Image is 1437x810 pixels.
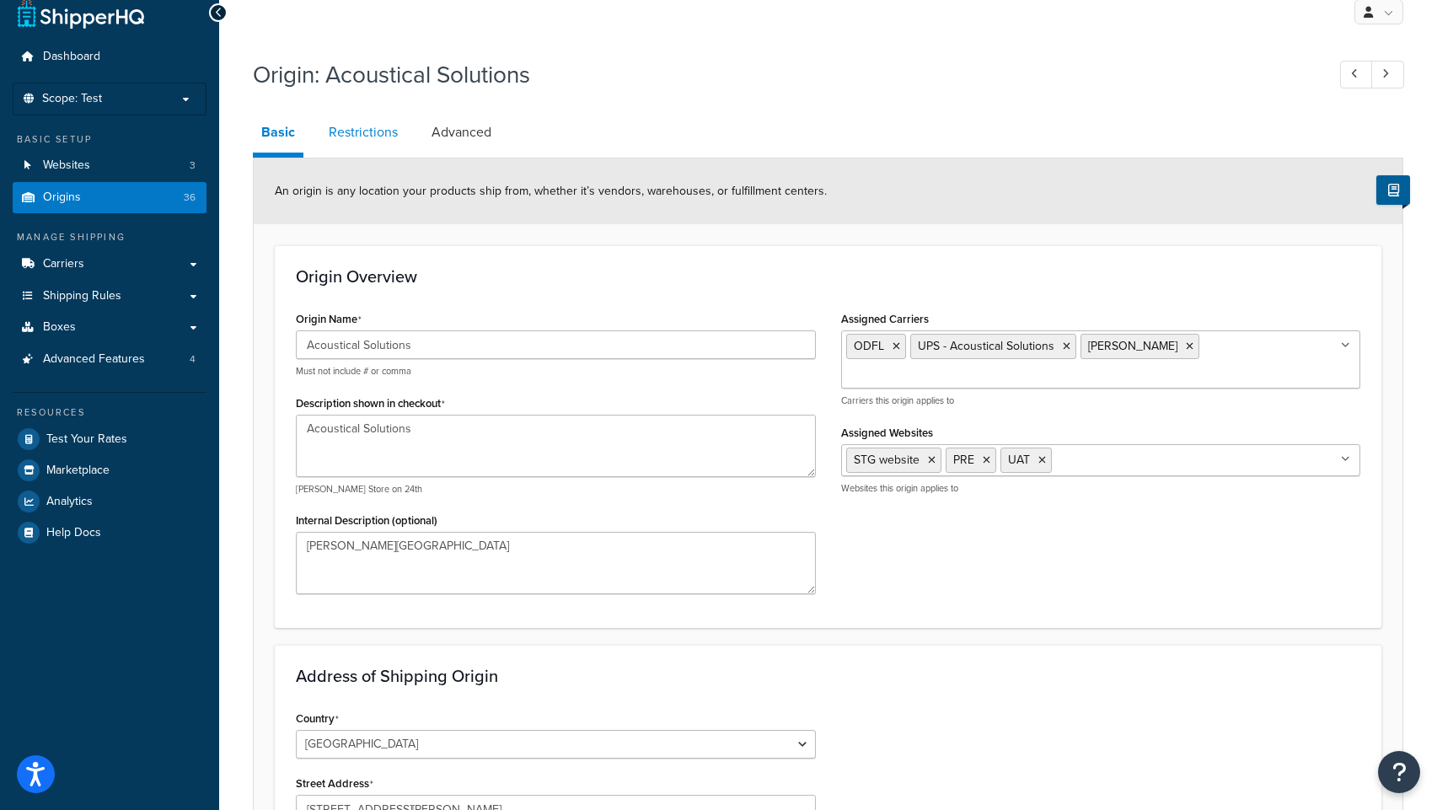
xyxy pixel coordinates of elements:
span: ODFL [854,337,884,355]
span: Analytics [46,495,93,509]
div: Basic Setup [13,132,206,147]
label: Country [296,712,339,726]
h3: Address of Shipping Origin [296,667,1360,685]
label: Street Address [296,777,373,791]
a: Shipping Rules [13,281,206,312]
a: Previous Record [1340,61,1373,89]
span: Scope: Test [42,92,102,106]
h1: Origin: Acoustical Solutions [253,58,1309,91]
p: Carriers this origin applies to [841,394,1361,407]
li: Origins [13,182,206,213]
span: Dashboard [43,50,100,64]
label: Assigned Carriers [841,313,929,325]
span: Origins [43,190,81,205]
p: Must not include # or comma [296,365,816,378]
span: Help Docs [46,526,101,540]
span: 4 [190,352,196,367]
span: [PERSON_NAME] [1088,337,1177,355]
a: Advanced [423,112,500,153]
a: Analytics [13,486,206,517]
a: Boxes [13,312,206,343]
a: Advanced Features4 [13,344,206,375]
a: Test Your Rates [13,424,206,454]
div: Resources [13,405,206,420]
label: Internal Description (optional) [296,514,437,527]
span: Shipping Rules [43,289,121,303]
button: Open Resource Center [1378,751,1420,793]
p: [PERSON_NAME] Store on 24th [296,483,816,496]
a: Restrictions [320,112,406,153]
span: 3 [190,158,196,173]
a: Help Docs [13,518,206,548]
div: Manage Shipping [13,230,206,244]
span: Marketplace [46,464,110,478]
span: 36 [184,190,196,205]
a: Dashboard [13,41,206,72]
span: UAT [1008,451,1030,469]
a: Basic [253,112,303,158]
li: Advanced Features [13,344,206,375]
textarea: [PERSON_NAME][GEOGRAPHIC_DATA] [296,532,816,594]
a: Carriers [13,249,206,280]
span: STG website [854,451,920,469]
label: Assigned Websites [841,426,933,439]
a: Websites3 [13,150,206,181]
label: Description shown in checkout [296,397,445,410]
h3: Origin Overview [296,267,1360,286]
span: UPS - Acoustical Solutions [918,337,1054,355]
span: Boxes [43,320,76,335]
a: Next Record [1371,61,1404,89]
li: Websites [13,150,206,181]
span: Advanced Features [43,352,145,367]
a: Origins36 [13,182,206,213]
span: Websites [43,158,90,173]
span: Carriers [43,257,84,271]
span: Test Your Rates [46,432,127,447]
p: Websites this origin applies to [841,482,1361,495]
textarea: Acoustical Solutions [296,415,816,477]
label: Origin Name [296,313,362,326]
span: PRE [953,451,974,469]
button: Show Help Docs [1376,175,1410,205]
span: An origin is any location your products ship from, whether it’s vendors, warehouses, or fulfillme... [275,182,827,200]
a: Marketplace [13,455,206,485]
